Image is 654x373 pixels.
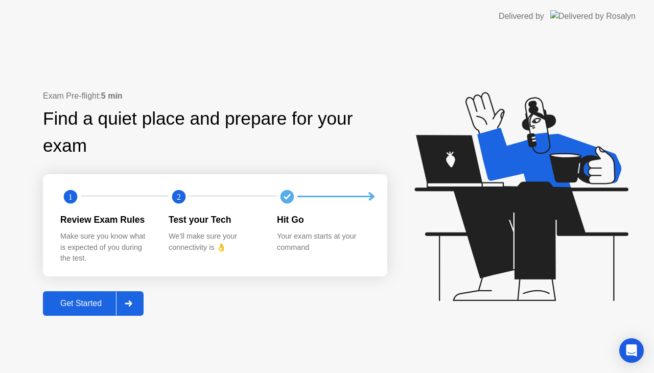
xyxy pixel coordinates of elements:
div: Exam Pre-flight: [43,90,387,102]
div: Delivered by [499,10,544,22]
div: Test your Tech [169,213,261,226]
div: We’ll make sure your connectivity is 👌 [169,231,261,253]
div: Hit Go [277,213,369,226]
div: Get Started [46,299,116,308]
div: Find a quiet place and prepare for your exam [43,105,387,159]
div: Make sure you know what is expected of you during the test. [60,231,152,264]
div: Review Exam Rules [60,213,152,226]
b: 5 min [101,91,123,100]
text: 1 [68,192,73,201]
text: 2 [177,192,181,201]
img: Delivered by Rosalyn [550,10,636,22]
div: Your exam starts at your command [277,231,369,253]
div: Open Intercom Messenger [619,338,644,363]
button: Get Started [43,291,144,316]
